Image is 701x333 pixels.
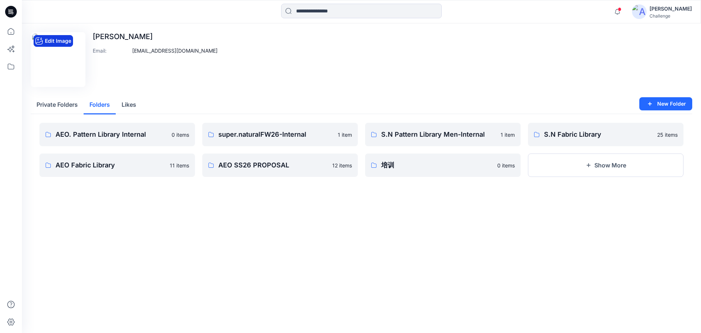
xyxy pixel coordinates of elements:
[528,123,683,146] a: S.N Fabric Library25 items
[338,131,352,139] p: 1 item
[632,4,647,19] img: avatar
[381,129,496,140] p: S.N Pattern Library Men-Internal
[501,131,515,139] p: 1 item
[657,131,678,139] p: 25 items
[381,160,493,170] p: 培训
[55,160,165,170] p: AEO Fabric Library
[170,162,189,169] p: 11 items
[55,129,167,140] p: AEO. Pattern Library Internal
[650,4,692,13] div: [PERSON_NAME]
[218,160,328,170] p: AEO SS26 PROPOSAL
[528,154,683,177] button: Show More
[202,123,358,146] a: super.naturalFW26-Internal1 item
[93,47,129,54] p: Email :
[218,129,333,140] p: super.naturalFW26-Internal
[365,123,521,146] a: S.N Pattern Library Men-Internal1 item
[650,13,692,19] div: Challenge
[544,129,653,140] p: S.N Fabric Library
[172,131,189,139] p: 0 items
[31,96,84,114] button: Private Folders
[132,47,218,54] p: [EMAIL_ADDRESS][DOMAIN_NAME]
[32,34,84,86] img: Usman Ashraf
[39,123,195,146] a: AEO. Pattern Library Internal0 items
[365,154,521,177] a: 培训0 items
[639,97,692,110] button: New Folder
[202,154,358,177] a: AEO SS26 PROPOSAL12 items
[34,35,73,47] button: Edit Image
[332,162,352,169] p: 12 items
[84,96,116,114] button: Folders
[39,154,195,177] a: AEO Fabric Library11 items
[116,96,142,114] button: Likes
[93,32,218,41] p: [PERSON_NAME]
[497,162,515,169] p: 0 items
